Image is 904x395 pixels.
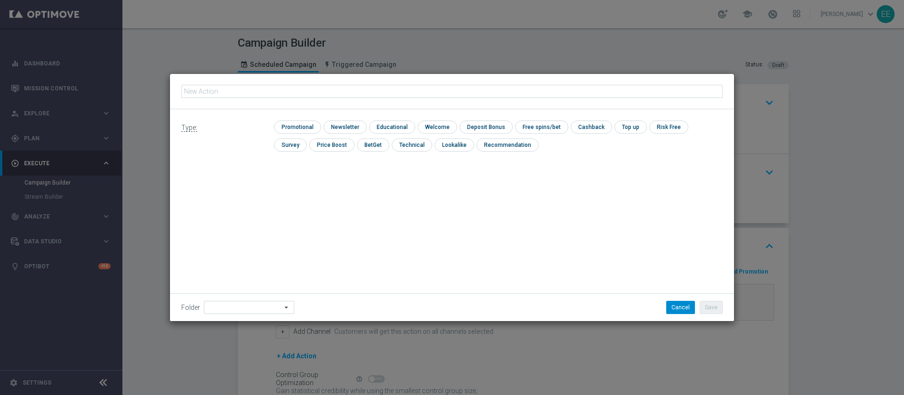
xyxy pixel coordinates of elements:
input: New Action [181,85,723,98]
button: Cancel [666,301,695,314]
label: Folder [181,304,200,312]
i: arrow_drop_down [282,301,291,314]
button: Save [700,301,723,314]
span: Type: [181,124,197,132]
